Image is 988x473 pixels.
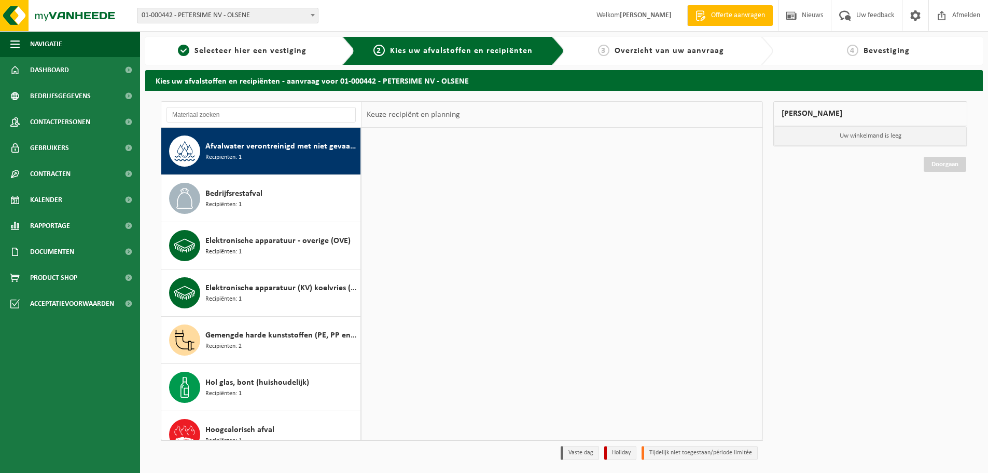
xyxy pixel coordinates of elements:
[687,5,773,26] a: Offerte aanvragen
[205,200,242,210] span: Recipiënten: 1
[205,424,274,436] span: Hoogcalorisch afval
[161,411,361,458] button: Hoogcalorisch afval Recipiënten: 1
[161,269,361,317] button: Elektronische apparatuur (KV) koelvries (huishoudelijk) Recipiënten: 1
[773,101,967,126] div: [PERSON_NAME]
[205,140,358,153] span: Afvalwater verontreinigd met niet gevaarlijke producten
[615,47,724,55] span: Overzicht van uw aanvraag
[30,109,90,135] span: Contactpersonen
[30,291,114,317] span: Acceptatievoorwaarden
[205,153,242,163] span: Recipiënten: 1
[390,47,533,55] span: Kies uw afvalstoffen en recipiënten
[642,446,758,460] li: Tijdelijk niet toegestaan/période limitée
[30,83,91,109] span: Bedrijfsgegevens
[150,45,334,57] a: 1Selecteer hier een vestiging
[620,11,672,19] strong: [PERSON_NAME]
[604,446,636,460] li: Holiday
[205,294,242,304] span: Recipiënten: 1
[145,70,983,90] h2: Kies uw afvalstoffen en recipiënten - aanvraag voor 01-000442 - PETERSIME NV - OLSENE
[30,187,62,213] span: Kalender
[373,45,385,56] span: 2
[161,128,361,175] button: Afvalwater verontreinigd met niet gevaarlijke producten Recipiënten: 1
[361,102,465,128] div: Keuze recipiënt en planning
[205,282,358,294] span: Elektronische apparatuur (KV) koelvries (huishoudelijk)
[166,107,356,123] input: Materiaal zoeken
[30,135,69,161] span: Gebruikers
[205,342,242,352] span: Recipiënten: 2
[598,45,609,56] span: 3
[161,222,361,269] button: Elektronische apparatuur - overige (OVE) Recipiënten: 1
[864,47,910,55] span: Bevestiging
[205,376,309,389] span: Hol glas, bont (huishoudelijk)
[30,213,70,239] span: Rapportage
[205,187,262,200] span: Bedrijfsrestafval
[137,8,318,23] span: 01-000442 - PETERSIME NV - OLSENE
[205,247,242,257] span: Recipiënten: 1
[708,10,768,21] span: Offerte aanvragen
[205,329,358,342] span: Gemengde harde kunststoffen (PE, PP en PVC), recycleerbaar (industrieel)
[137,8,318,23] span: 01-000442 - PETERSIME NV - OLSENE
[178,45,189,56] span: 1
[30,57,69,83] span: Dashboard
[924,157,966,172] a: Doorgaan
[161,175,361,222] button: Bedrijfsrestafval Recipiënten: 1
[205,389,242,399] span: Recipiënten: 1
[161,317,361,364] button: Gemengde harde kunststoffen (PE, PP en PVC), recycleerbaar (industrieel) Recipiënten: 2
[774,126,967,146] p: Uw winkelmand is leeg
[30,161,71,187] span: Contracten
[847,45,858,56] span: 4
[30,31,62,57] span: Navigatie
[30,265,77,291] span: Product Shop
[30,239,74,265] span: Documenten
[194,47,307,55] span: Selecteer hier een vestiging
[561,446,599,460] li: Vaste dag
[205,436,242,446] span: Recipiënten: 1
[205,235,351,247] span: Elektronische apparatuur - overige (OVE)
[161,364,361,411] button: Hol glas, bont (huishoudelijk) Recipiënten: 1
